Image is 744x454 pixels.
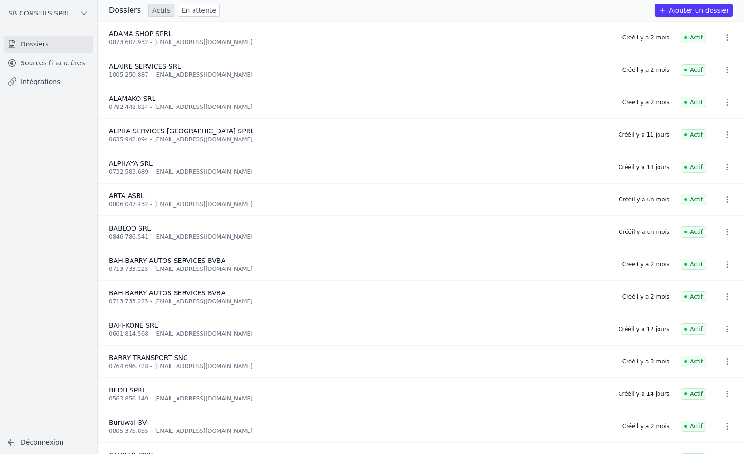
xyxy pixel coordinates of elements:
[109,386,146,394] span: BEDU SPRL
[618,325,669,333] div: Créé il y a 12 jours
[681,323,706,335] span: Actif
[619,196,669,203] div: Créé il y a un mois
[109,330,607,338] div: 0661.814.568 - [EMAIL_ADDRESS][DOMAIN_NAME]
[109,362,611,370] div: 0764.696.728 - [EMAIL_ADDRESS][DOMAIN_NAME]
[618,390,669,398] div: Créé il y a 14 jours
[681,129,706,140] span: Actif
[655,4,733,17] button: Ajouter un dossier
[681,291,706,302] span: Actif
[622,423,669,430] div: Créé il y a 2 mois
[109,136,607,143] div: 0635.942.094 - [EMAIL_ADDRESS][DOMAIN_NAME]
[4,36,93,53] a: Dossiers
[109,71,611,78] div: 1005.250.887 - [EMAIL_ADDRESS][DOMAIN_NAME]
[8,8,70,18] span: SB CONSEILS SPRL
[681,421,706,432] span: Actif
[178,4,220,17] a: En attente
[4,73,93,90] a: Intégrations
[622,293,669,300] div: Créé il y a 2 mois
[109,354,188,362] span: BARRY TRANSPORT SNC
[681,32,706,43] span: Actif
[109,257,225,264] span: BAH-BARRY AUTOS SERVICES BVBA
[109,160,153,167] span: ALPHAYA SRL
[148,4,174,17] a: Actifs
[109,200,607,208] div: 0806.047.432 - [EMAIL_ADDRESS][DOMAIN_NAME]
[109,289,225,297] span: BAH-BARRY AUTOS SERVICES BVBA
[681,388,706,400] span: Actif
[622,358,669,365] div: Créé il y a 3 mois
[109,62,181,70] span: ALAIRE SERVICES SRL
[4,54,93,71] a: Sources financières
[681,97,706,108] span: Actif
[109,395,607,402] div: 0563.856.149 - [EMAIL_ADDRESS][DOMAIN_NAME]
[619,228,669,236] div: Créé il y a un mois
[622,66,669,74] div: Créé il y a 2 mois
[681,259,706,270] span: Actif
[109,127,254,135] span: ALPHA SERVICES [GEOGRAPHIC_DATA] SPRL
[109,419,147,426] span: Buruwal BV
[109,233,607,240] div: 0846.786.541 - [EMAIL_ADDRESS][DOMAIN_NAME]
[622,34,669,41] div: Créé il y a 2 mois
[109,192,145,200] span: ARTA ASBL
[622,99,669,106] div: Créé il y a 2 mois
[109,427,611,435] div: 0805.375.855 - [EMAIL_ADDRESS][DOMAIN_NAME]
[109,38,611,46] div: 0873.607.932 - [EMAIL_ADDRESS][DOMAIN_NAME]
[681,194,706,205] span: Actif
[109,322,158,329] span: BAH-KONE SRL
[109,95,155,102] span: ALAMAKO SRL
[109,5,141,16] h3: Dossiers
[618,163,669,171] div: Créé il y a 18 jours
[109,30,172,38] span: ADAMA SHOP SPRL
[109,168,607,176] div: 0732.583.689 - [EMAIL_ADDRESS][DOMAIN_NAME]
[681,226,706,238] span: Actif
[622,261,669,268] div: Créé il y a 2 mois
[4,435,93,450] button: Déconnexion
[4,6,93,21] button: SB CONSEILS SPRL
[681,356,706,367] span: Actif
[681,64,706,76] span: Actif
[109,224,151,232] span: BABLOO SRL
[109,103,611,111] div: 0792.448.824 - [EMAIL_ADDRESS][DOMAIN_NAME]
[618,131,669,139] div: Créé il y a 11 jours
[109,298,611,305] div: 0713.733.225 - [EMAIL_ADDRESS][DOMAIN_NAME]
[109,265,611,273] div: 0713.733.225 - [EMAIL_ADDRESS][DOMAIN_NAME]
[681,162,706,173] span: Actif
